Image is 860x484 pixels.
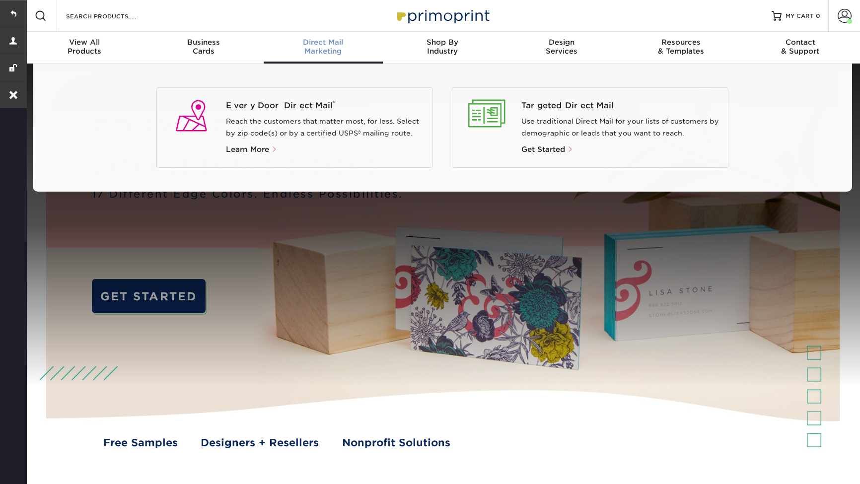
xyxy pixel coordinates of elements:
[621,32,740,64] a: Resources& Templates
[226,145,269,154] span: Learn More
[144,38,263,47] span: Business
[342,435,450,450] a: Nonprofit Solutions
[502,38,621,47] span: Design
[25,38,144,56] div: Products
[521,145,565,154] span: Get Started
[786,12,814,20] span: MY CART
[201,435,319,450] a: Designers + Resellers
[621,38,740,47] span: Resources
[521,100,720,112] a: Targeted Direct Mail
[25,38,144,47] span: View All
[521,146,573,153] a: Get Started
[264,38,383,56] div: Marketing
[502,32,621,64] a: DesignServices
[226,100,425,112] span: Every Door Direct Mail
[621,38,740,56] div: & Templates
[383,38,502,56] div: Industry
[144,32,263,64] a: BusinessCards
[741,38,860,47] span: Contact
[264,32,383,64] a: Direct MailMarketing
[226,100,425,112] a: Every Door Direct Mail®
[502,38,621,56] div: Services
[333,99,335,107] sup: ®
[65,10,162,22] input: SEARCH PRODUCTS.....
[226,116,425,139] p: Reach the customers that matter most, for less. Select by zip code(s) or by a certified USPS® mai...
[144,38,263,56] div: Cards
[521,116,720,139] p: Use traditional Direct Mail for your lists of customers by demographic or leads that you want to ...
[816,12,820,19] span: 0
[393,5,492,26] img: Primoprint
[383,32,502,64] a: Shop ByIndustry
[264,38,383,47] span: Direct Mail
[741,32,860,64] a: Contact& Support
[741,38,860,56] div: & Support
[226,146,282,153] a: Learn More
[383,38,502,47] span: Shop By
[25,32,144,64] a: View AllProducts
